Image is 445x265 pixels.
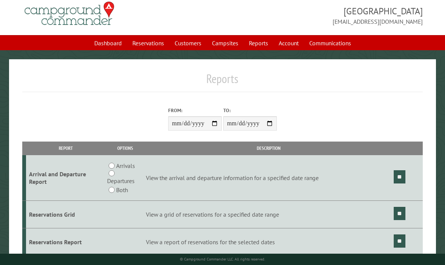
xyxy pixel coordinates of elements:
[128,36,169,50] a: Reservations
[168,107,222,114] label: From:
[26,228,106,256] td: Reservations Report
[145,201,393,228] td: View a grid of reservations for a specified date range
[145,228,393,256] td: View a report of reservations for the selected dates
[305,36,356,50] a: Communications
[207,36,243,50] a: Campsites
[22,71,423,92] h1: Reports
[145,142,393,155] th: Description
[106,142,145,155] th: Options
[180,257,265,262] small: © Campground Commander LLC. All rights reserved.
[223,107,277,114] label: To:
[222,5,423,26] span: [GEOGRAPHIC_DATA] [EMAIL_ADDRESS][DOMAIN_NAME]
[116,185,128,194] label: Both
[26,155,106,201] td: Arrival and Departure Report
[107,176,135,185] label: Departures
[116,161,135,170] label: Arrivals
[26,142,106,155] th: Report
[90,36,126,50] a: Dashboard
[244,36,273,50] a: Reports
[170,36,206,50] a: Customers
[274,36,303,50] a: Account
[26,201,106,228] td: Reservations Grid
[145,155,393,201] td: View the arrival and departure information for a specified date range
